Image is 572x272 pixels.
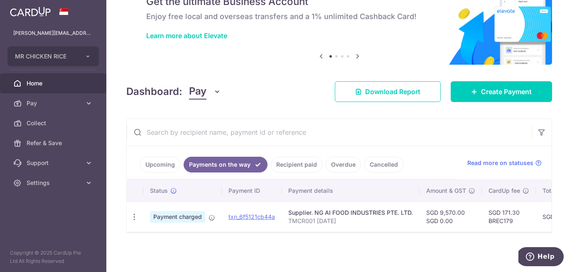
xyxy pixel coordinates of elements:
[126,84,182,99] h4: Dashboard:
[482,202,536,232] td: SGD 171.30 BREC179
[146,32,227,40] a: Learn more about Elevate
[27,99,81,107] span: Pay
[27,79,81,87] span: Home
[228,213,275,220] a: txn_6f5121cb44a
[222,180,282,202] th: Payment ID
[420,202,482,232] td: SGD 9,570.00 SGD 0.00
[150,211,205,223] span: Payment charged
[543,187,570,195] span: Total amt.
[184,157,268,172] a: Payments on the way
[467,159,533,167] span: Read more on statuses
[326,157,361,172] a: Overdue
[27,179,81,187] span: Settings
[365,87,420,97] span: Download Report
[27,139,81,147] span: Refer & Save
[27,159,81,167] span: Support
[10,7,51,17] img: CardUp
[282,180,420,202] th: Payment details
[335,81,441,102] a: Download Report
[288,209,413,217] div: Supplier. NG AI FOOD INDUSTRIES PTE. LTD.
[481,87,532,97] span: Create Payment
[27,119,81,127] span: Collect
[127,119,532,146] input: Search by recipient name, payment id or reference
[140,157,180,172] a: Upcoming
[189,84,221,100] button: Pay
[288,217,413,225] p: TMCR001 [DATE]
[518,247,564,268] iframe: Opens a widget where you can find more information
[15,52,76,61] span: MR CHICKEN RICE
[7,46,99,66] button: MR CHICKEN RICE
[467,159,542,167] a: Read more on statuses
[489,187,520,195] span: CardUp fee
[146,12,532,22] h6: Enjoy free local and overseas transfers and a 1% unlimited Cashback Card!
[13,29,93,37] p: [PERSON_NAME][EMAIL_ADDRESS][DOMAIN_NAME]
[364,157,403,172] a: Cancelled
[271,157,322,172] a: Recipient paid
[189,84,206,100] span: Pay
[150,187,168,195] span: Status
[426,187,466,195] span: Amount & GST
[451,81,552,102] a: Create Payment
